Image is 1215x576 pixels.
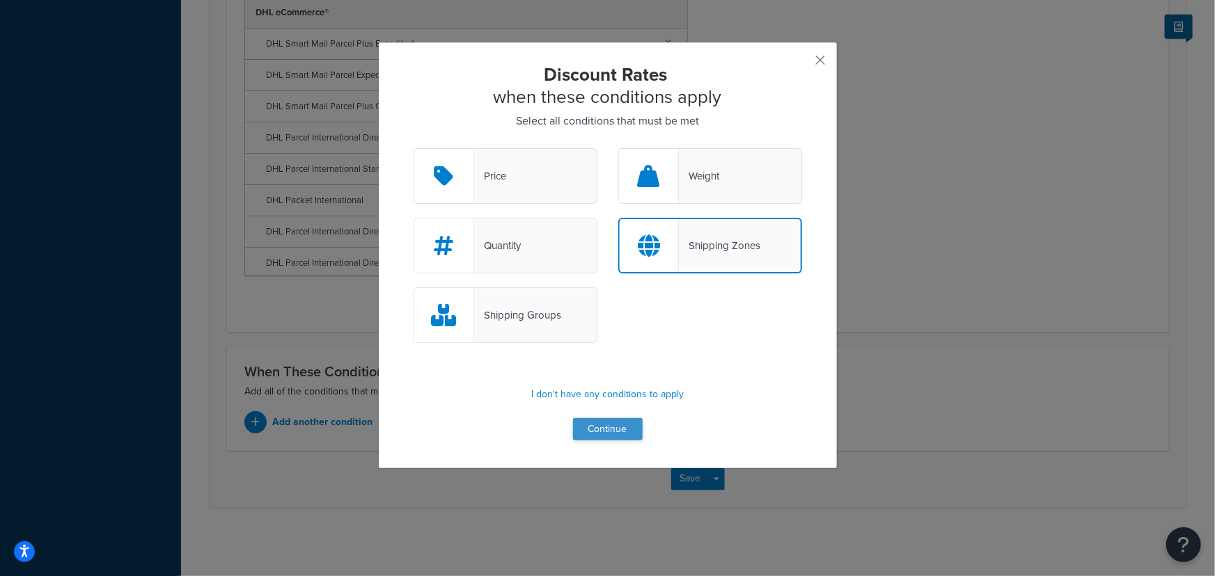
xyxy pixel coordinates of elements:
button: Continue [573,418,643,440]
div: Shipping Groups [474,305,561,325]
h2: when these conditions apply [414,63,802,108]
p: I don't have any conditions to apply [414,385,802,404]
div: Quantity [474,236,521,255]
div: Weight [679,166,719,186]
p: Select all conditions that must be met [414,111,802,131]
strong: Discount Rates [544,61,668,88]
div: Shipping Zones [679,236,760,255]
div: Price [474,166,506,186]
